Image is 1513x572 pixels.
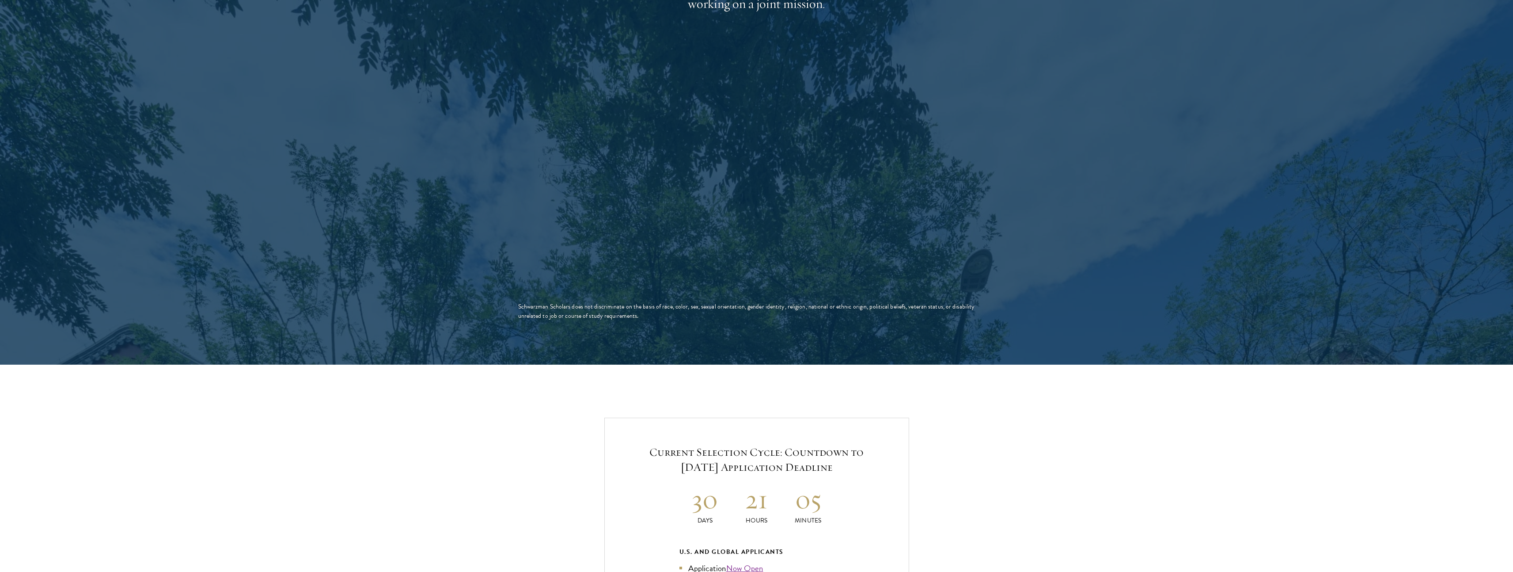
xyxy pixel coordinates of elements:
p: Minutes [782,516,834,525]
div: U.S. and Global Applicants [679,546,834,557]
p: Hours [731,516,782,525]
h2: 21 [731,483,782,516]
h5: Current Selection Cycle: Countdown to [DATE] Application Deadline [631,445,882,475]
div: Schwarzman Scholars does not discriminate on the basis of race, color, sex, sexual orientation, g... [518,302,995,320]
h2: 05 [782,483,834,516]
h2: 30 [679,483,731,516]
p: Days [679,516,731,525]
